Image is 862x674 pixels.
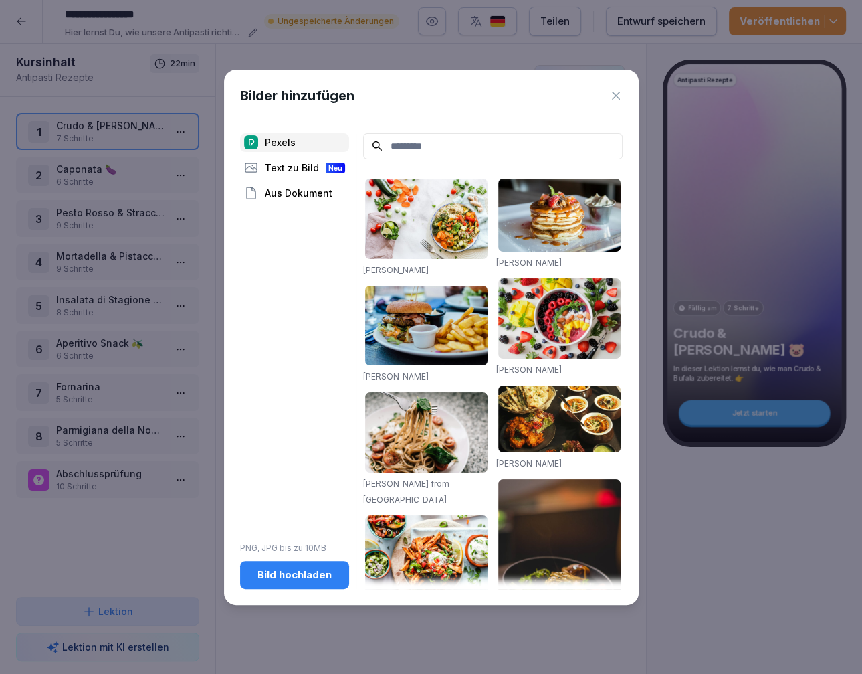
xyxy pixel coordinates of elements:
div: Text zu Bild [240,159,349,177]
a: [PERSON_NAME] [496,365,562,375]
img: pexels-photo-1099680.jpeg [498,278,621,359]
img: pexels-photo-1640772.jpeg [365,515,488,606]
a: [PERSON_NAME] [496,258,562,268]
img: pexels.png [244,135,258,149]
div: Bild hochladen [251,568,338,582]
img: pexels-photo-1279330.jpeg [365,392,488,473]
img: pexels-photo-958545.jpeg [498,386,621,452]
img: pexels-photo-842571.jpeg [498,479,621,665]
a: [PERSON_NAME] [496,458,562,469]
button: Bild hochladen [240,561,349,589]
p: PNG, JPG bis zu 10MB [240,542,349,554]
div: Neu [326,163,345,173]
img: pexels-photo-376464.jpeg [498,179,621,252]
div: Aus Dokument [240,184,349,203]
a: [PERSON_NAME] [363,371,429,382]
a: [PERSON_NAME] [363,265,429,275]
div: Pexels [240,133,349,152]
img: pexels-photo-1640777.jpeg [365,179,488,259]
a: [PERSON_NAME] from [GEOGRAPHIC_DATA] [363,479,449,505]
h1: Bilder hinzufügen [240,86,354,106]
img: pexels-photo-70497.jpeg [365,286,488,366]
